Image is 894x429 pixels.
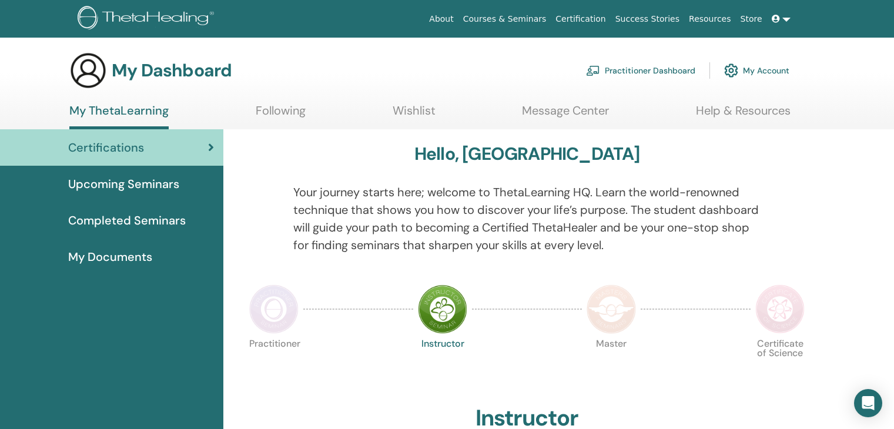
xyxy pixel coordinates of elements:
[724,61,738,81] img: cog.svg
[587,339,636,388] p: Master
[78,6,218,32] img: logo.png
[684,8,736,30] a: Resources
[69,52,107,89] img: generic-user-icon.jpg
[249,284,299,334] img: Practitioner
[724,58,789,83] a: My Account
[736,8,767,30] a: Store
[586,65,600,76] img: chalkboard-teacher.svg
[393,103,436,126] a: Wishlist
[256,103,306,126] a: Following
[587,284,636,334] img: Master
[418,339,467,388] p: Instructor
[755,284,805,334] img: Certificate of Science
[293,183,761,254] p: Your journey starts here; welcome to ThetaLearning HQ. Learn the world-renowned technique that sh...
[69,103,169,129] a: My ThetaLearning
[249,339,299,388] p: Practitioner
[551,8,610,30] a: Certification
[112,60,232,81] h3: My Dashboard
[68,212,186,229] span: Completed Seminars
[696,103,791,126] a: Help & Resources
[611,8,684,30] a: Success Stories
[755,339,805,388] p: Certificate of Science
[68,175,179,193] span: Upcoming Seminars
[414,143,640,165] h3: Hello, [GEOGRAPHIC_DATA]
[522,103,609,126] a: Message Center
[424,8,458,30] a: About
[68,139,144,156] span: Certifications
[68,248,152,266] span: My Documents
[418,284,467,334] img: Instructor
[586,58,695,83] a: Practitioner Dashboard
[458,8,551,30] a: Courses & Seminars
[854,389,882,417] div: Open Intercom Messenger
